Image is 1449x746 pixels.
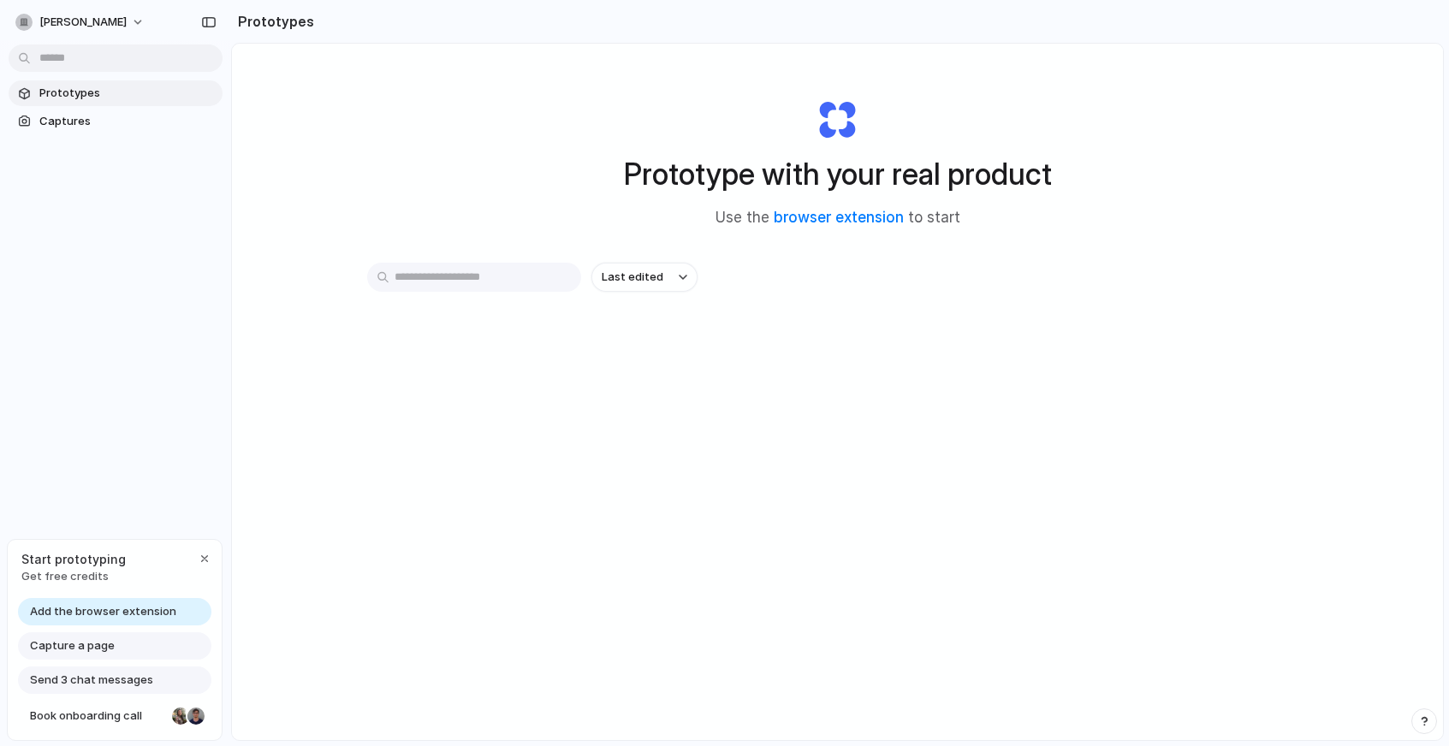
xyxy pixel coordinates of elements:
span: Captures [39,113,216,130]
span: Prototypes [39,85,216,102]
h1: Prototype with your real product [624,151,1052,197]
div: Christian Iacullo [186,706,206,726]
a: Book onboarding call [18,702,211,730]
a: Prototypes [9,80,223,106]
button: Last edited [591,263,698,292]
span: Add the browser extension [30,603,176,620]
h2: Prototypes [231,11,314,32]
span: Get free credits [21,568,126,585]
span: Send 3 chat messages [30,672,153,689]
span: Use the to start [716,207,960,229]
a: browser extension [774,209,904,226]
span: Capture a page [30,637,115,654]
a: Captures [9,109,223,134]
span: Last edited [602,269,663,286]
span: [PERSON_NAME] [39,14,127,31]
button: [PERSON_NAME] [9,9,153,36]
div: Nicole Kubica [170,706,191,726]
span: Book onboarding call [30,708,165,725]
span: Start prototyping [21,550,126,568]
